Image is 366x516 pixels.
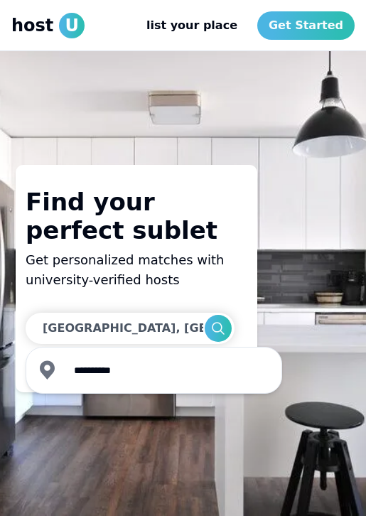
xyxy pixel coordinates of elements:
p: Get personalized matches with university-verified hosts [26,250,235,290]
nav: Main [135,11,355,40]
a: list your place [135,11,249,40]
div: [GEOGRAPHIC_DATA], [GEOGRAPHIC_DATA] [43,320,317,337]
span: host [11,14,53,37]
a: hostU [11,13,85,38]
a: Get Started [257,11,355,40]
button: [GEOGRAPHIC_DATA], [GEOGRAPHIC_DATA] [26,313,203,344]
button: Search [205,315,232,342]
h1: Find your perfect sublet [26,188,235,244]
span: U [59,13,85,38]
